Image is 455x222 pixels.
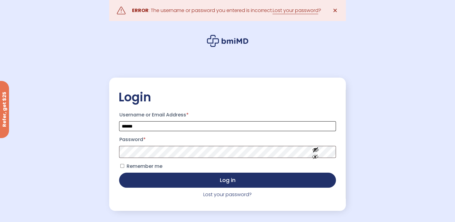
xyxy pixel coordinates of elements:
[120,164,124,168] input: Remember me
[119,135,336,144] label: Password
[329,5,341,17] a: ✕
[119,173,336,188] button: Log in
[132,7,148,14] strong: ERROR
[203,191,252,198] a: Lost your password?
[333,6,338,15] span: ✕
[119,110,336,120] label: Username or Email Address
[299,142,332,162] button: Show password
[272,7,318,14] a: Lost your password
[132,6,321,15] div: : The username or password you entered is incorrect. ?
[118,90,337,105] h2: Login
[126,163,162,170] span: Remember me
